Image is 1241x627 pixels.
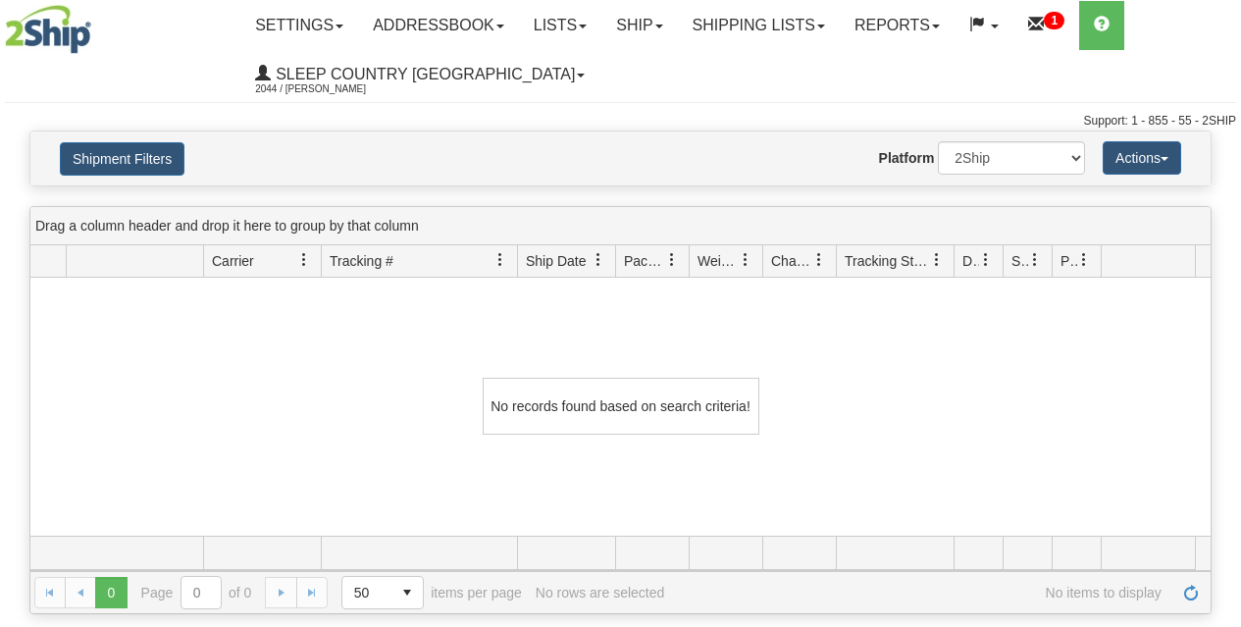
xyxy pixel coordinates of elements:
span: Ship Date [526,251,586,271]
span: No items to display [678,585,1162,601]
button: Shipment Filters [60,142,184,176]
span: Shipment Issues [1011,251,1028,271]
span: Page 0 [95,577,127,608]
span: Tracking Status [845,251,930,271]
a: Tracking Status filter column settings [920,243,954,277]
a: Refresh [1175,577,1207,608]
a: Pickup Status filter column settings [1067,243,1101,277]
a: Charge filter column settings [802,243,836,277]
span: select [391,577,423,608]
a: Tracking # filter column settings [484,243,517,277]
div: grid grouping header [30,207,1211,245]
div: Support: 1 - 855 - 55 - 2SHIP [5,113,1236,130]
img: logo2044.jpg [5,5,91,54]
button: Actions [1103,141,1181,175]
span: Pickup Status [1060,251,1077,271]
a: Reports [840,1,955,50]
a: Lists [519,1,601,50]
div: No rows are selected [536,585,665,601]
a: Weight filter column settings [729,243,762,277]
span: Page sizes drop down [341,576,424,609]
span: 2044 / [PERSON_NAME] [255,79,402,99]
span: Delivery Status [962,251,979,271]
a: Delivery Status filter column settings [969,243,1003,277]
a: Sleep Country [GEOGRAPHIC_DATA] 2044 / [PERSON_NAME] [240,50,599,99]
a: 1 [1013,1,1079,50]
sup: 1 [1044,12,1064,29]
span: Charge [771,251,812,271]
span: Weight [698,251,739,271]
label: Platform [879,148,935,168]
a: Ship Date filter column settings [582,243,615,277]
span: items per page [341,576,522,609]
span: Page of 0 [141,576,252,609]
a: Shipment Issues filter column settings [1018,243,1052,277]
span: Carrier [212,251,254,271]
span: Tracking # [330,251,393,271]
iframe: chat widget [1196,213,1239,413]
a: Ship [601,1,677,50]
a: Shipping lists [678,1,840,50]
span: Sleep Country [GEOGRAPHIC_DATA] [271,66,575,82]
a: Settings [240,1,358,50]
div: No records found based on search criteria! [483,378,759,435]
a: Addressbook [358,1,519,50]
a: Carrier filter column settings [287,243,321,277]
span: 50 [354,583,380,602]
a: Packages filter column settings [655,243,689,277]
span: Packages [624,251,665,271]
